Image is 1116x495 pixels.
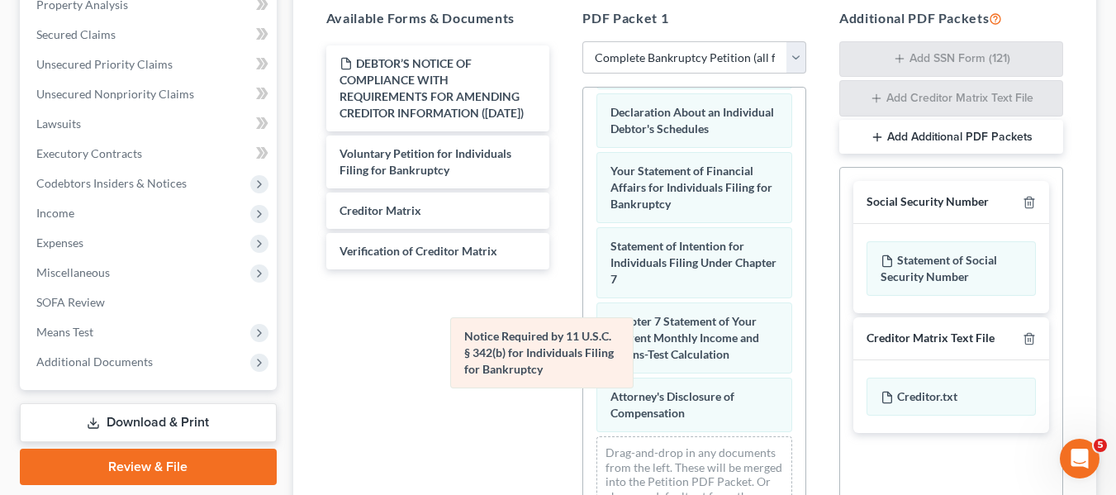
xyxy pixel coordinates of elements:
a: Unsecured Nonpriority Claims [23,79,277,109]
span: Statement of Intention for Individuals Filing Under Chapter 7 [610,239,776,286]
div: Statement of Social Security Number [867,241,1036,296]
span: Declaration About an Individual Debtor's Schedules [610,105,774,136]
span: Additional Documents [36,355,153,369]
h5: PDF Packet 1 [582,8,806,28]
span: SOFA Review [36,295,105,309]
button: Add SSN Form (121) [839,41,1063,78]
button: Add Creditor Matrix Text File [839,80,1063,117]
span: Creditor Matrix [340,203,421,217]
span: Notice Required by 11 U.S.C. § 342(b) for Individuals Filing for Bankruptcy [464,329,614,376]
span: Expenses [36,236,83,250]
span: Unsecured Priority Claims [36,57,173,71]
a: Download & Print [20,403,277,442]
span: Executory Contracts [36,146,142,160]
div: Creditor Matrix Text File [867,331,995,346]
span: Codebtors Insiders & Notices [36,176,187,190]
span: Means Test [36,325,93,339]
h5: Available Forms & Documents [326,8,550,28]
span: DEBTOR’S NOTICE OF COMPLIANCE WITH REQUIREMENTS FOR AMENDING CREDITOR INFORMATION ([DATE]) [340,56,524,120]
span: Income [36,206,74,220]
span: Miscellaneous [36,265,110,279]
a: Executory Contracts [23,139,277,169]
span: Lawsuits [36,117,81,131]
div: Creditor.txt [867,378,1036,416]
span: Verification of Creditor Matrix [340,244,497,258]
h5: Additional PDF Packets [839,8,1063,28]
iframe: Intercom live chat [1060,439,1099,478]
a: Review & File [20,449,277,485]
span: Attorney's Disclosure of Compensation [610,389,734,420]
a: Secured Claims [23,20,277,50]
span: Chapter 7 Statement of Your Current Monthly Income and Means-Test Calculation [610,314,759,361]
span: Secured Claims [36,27,116,41]
span: Voluntary Petition for Individuals Filing for Bankruptcy [340,146,511,177]
a: Lawsuits [23,109,277,139]
span: Your Statement of Financial Affairs for Individuals Filing for Bankruptcy [610,164,772,211]
span: Unsecured Nonpriority Claims [36,87,194,101]
a: Unsecured Priority Claims [23,50,277,79]
button: Add Additional PDF Packets [839,120,1063,155]
a: SOFA Review [23,288,277,317]
span: 5 [1094,439,1107,452]
div: Social Security Number [867,194,989,210]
